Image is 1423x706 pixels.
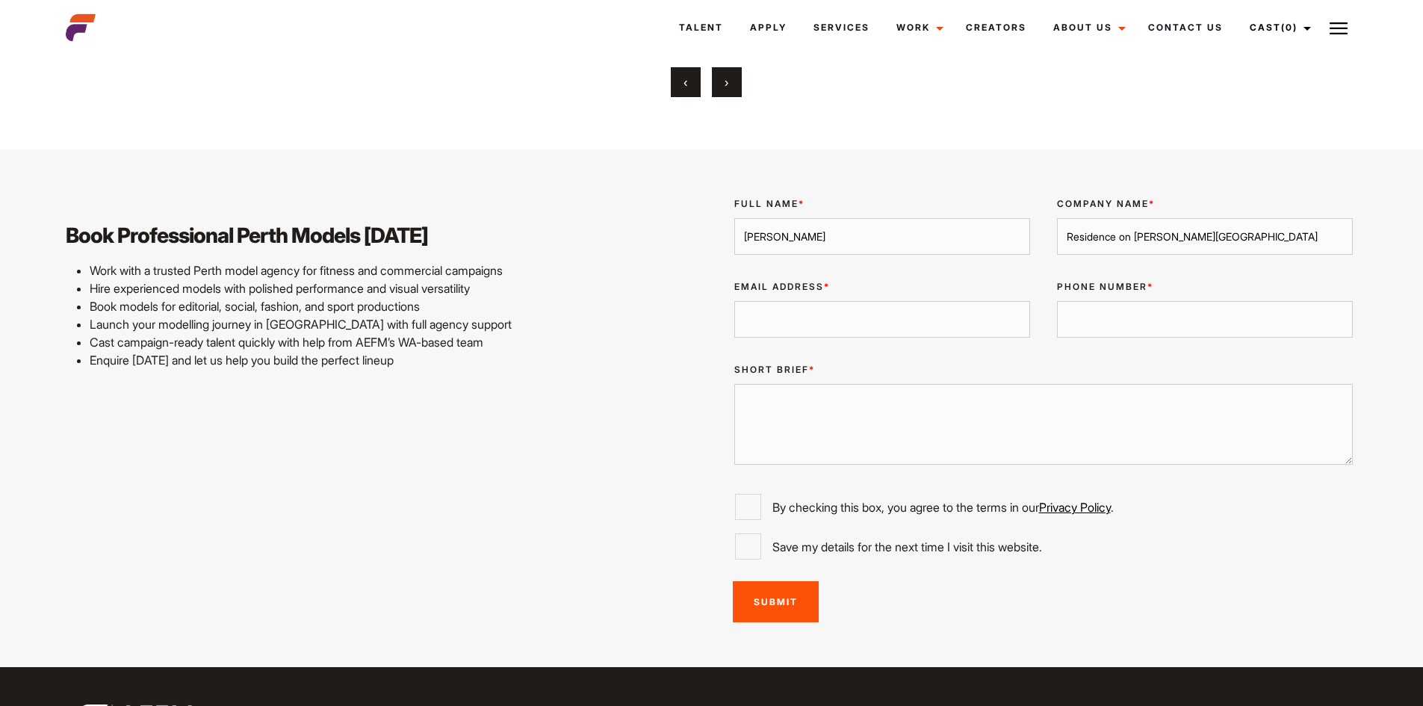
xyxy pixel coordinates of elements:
[90,315,702,333] li: Launch your modelling journey in [GEOGRAPHIC_DATA] with full agency support
[1330,19,1348,37] img: Burger icon
[737,7,800,48] a: Apply
[735,494,1352,520] label: By checking this box, you agree to the terms in our .
[734,363,1353,377] label: Short Brief
[90,333,702,351] li: Cast campaign-ready talent quickly with help from AEFM’s WA-based team
[725,75,728,90] span: Next
[1057,280,1353,294] label: Phone Number
[683,75,687,90] span: Previous
[1057,197,1353,211] label: Company Name
[66,13,96,43] img: cropped-aefm-brand-fav-22-square.png
[66,221,702,250] h3: Book Professional Perth Models [DATE]
[883,7,952,48] a: Work
[1039,500,1111,515] a: Privacy Policy
[735,494,761,520] input: By checking this box, you agree to the terms in ourPrivacy Policy.
[735,533,761,560] input: Save my details for the next time I visit this website.
[90,261,702,279] li: Work with a trusted Perth model agency for fitness and commercial campaigns
[666,7,737,48] a: Talent
[800,7,883,48] a: Services
[90,351,702,369] li: Enquire [DATE] and let us help you build the perfect lineup
[734,280,1030,294] label: Email Address
[1281,22,1298,33] span: (0)
[90,297,702,315] li: Book models for editorial, social, fashion, and sport productions
[90,279,702,297] li: Hire experienced models with polished performance and visual versatility
[733,581,819,622] input: Submit
[1236,7,1320,48] a: Cast(0)
[952,7,1040,48] a: Creators
[1040,7,1135,48] a: About Us
[735,533,1352,560] label: Save my details for the next time I visit this website.
[734,197,1030,211] label: Full Name
[1135,7,1236,48] a: Contact Us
